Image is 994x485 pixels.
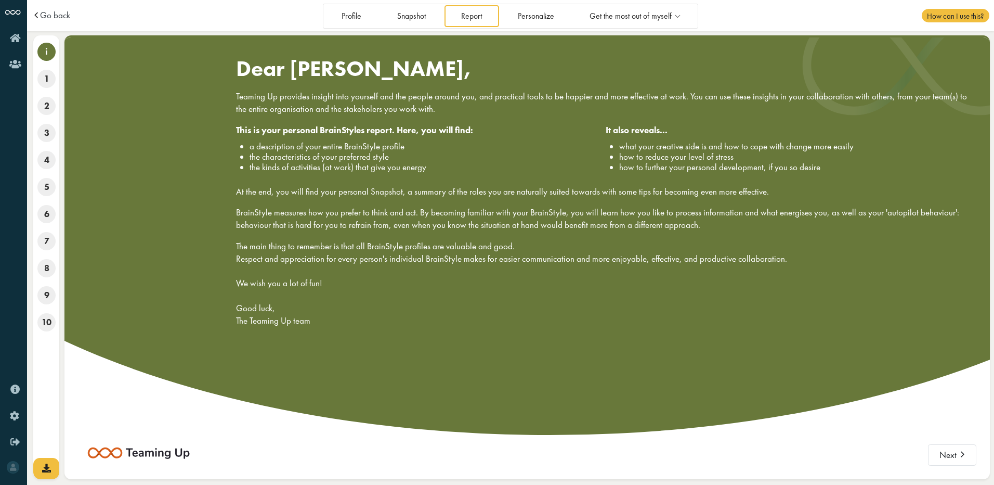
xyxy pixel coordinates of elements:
p: At the end, you will find your personal Snapshot, a summary of the roles you are naturally suited... [236,186,975,198]
h1: Dear [PERSON_NAME], [236,55,975,82]
img: teaming-logo.png [87,444,191,462]
li: how to reduce your level of stress [619,151,975,162]
a: Profile [325,5,378,27]
li: the kinds of activities (at work) that give you energy [250,162,606,172]
span: 9 [37,286,56,304]
p: Teaming Up provides insight into yourself and the people around you, and practical tools to be ha... [236,91,975,116]
div: It also reveals... [606,124,975,137]
a: Get the most out of myself [573,5,697,27]
span: 1 [37,70,56,88]
span: 7 [37,232,56,250]
span: 4 [37,151,56,169]
li: what your creative side is and how to cope with change more easily [619,141,975,151]
a: Go back [40,11,70,20]
span: 2 [37,97,56,115]
span: 5 [37,178,56,196]
div: This is your personal BrainStyles report. Here, you will find: [236,124,606,137]
span: 8 [37,259,56,277]
span: 3 [37,124,56,142]
a: Snapshot [380,5,442,27]
li: how to further your personal development, if you so desire [619,162,975,172]
span: i [37,43,56,61]
button: Next [928,444,976,466]
a: Personalize [501,5,571,27]
span: How can I use this? [922,9,989,22]
p: The main thing to remember is that all BrainStyle profiles are valuable and good. Respect and app... [236,240,975,327]
li: a description of your entire BrainStyle profile [250,141,606,151]
span: 10 [37,313,56,331]
span: 6 [37,205,56,223]
a: Report [444,5,499,27]
li: the characteristics of your preferred style [250,151,606,162]
span: Get the most out of myself [590,12,672,21]
p: BrainStyle measures how you prefer to think and act. By becoming familiar with your BrainStyle, y... [236,207,975,232]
